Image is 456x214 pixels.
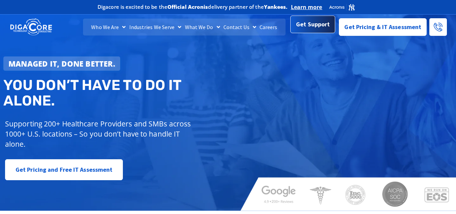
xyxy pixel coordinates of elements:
h2: You don’t have to do IT alone. [3,77,233,109]
a: Who We Are [89,19,127,35]
nav: Menu [83,19,286,35]
b: Official Acronis [167,3,208,10]
span: Get Support [296,18,330,32]
a: Get Pricing & IT Assessment [339,18,427,36]
b: Yankees. [264,3,288,10]
strong: Managed IT, done better. [8,58,115,69]
p: Supporting 200+ Healthcare Providers and SMBs across 1000+ U.S. locations – So you don’t have to ... [5,119,192,149]
a: Industries We Serve [128,19,183,35]
a: Get Pricing and Free IT Assessment [5,159,123,180]
img: Acronis [329,3,355,11]
a: What We Do [183,19,222,35]
a: Contact Us [222,19,258,35]
a: Managed IT, done better. [3,56,120,71]
h2: Digacore is excited to be the delivery partner of the [98,4,288,9]
a: Careers [258,19,279,35]
span: Get Pricing and Free IT Assessment [16,163,112,176]
img: DigaCore Technology Consulting [10,18,52,36]
span: Get Pricing & IT Assessment [344,20,421,34]
a: Get Support [290,16,335,34]
a: Learn more [291,4,322,10]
